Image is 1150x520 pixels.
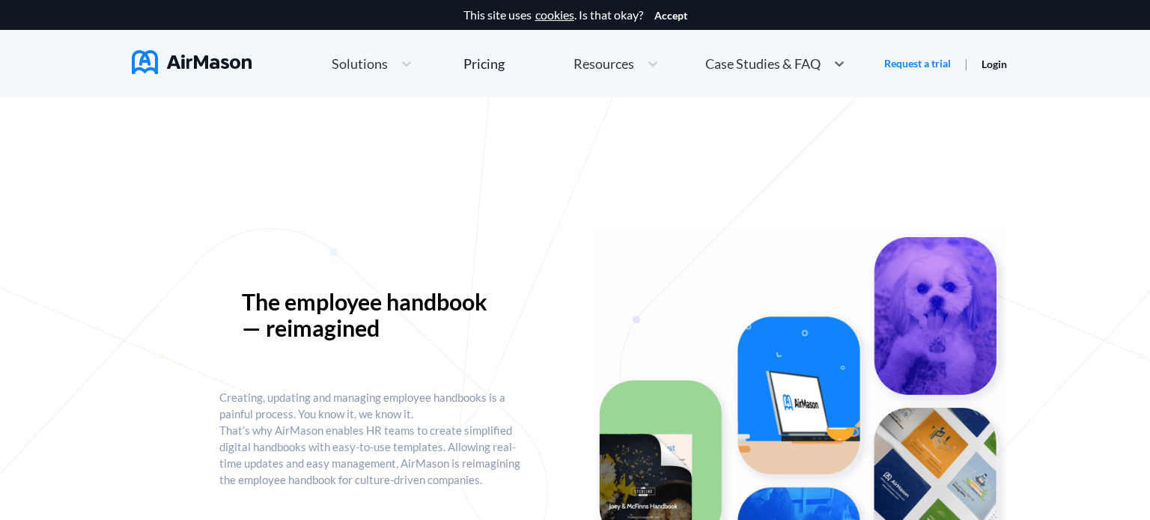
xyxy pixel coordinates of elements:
a: Login [982,58,1007,70]
img: AirMason Logo [132,50,252,74]
div: Pricing [463,57,505,70]
button: Accept cookies [654,10,687,22]
span: Resources [574,57,634,70]
a: Request a trial [884,56,951,71]
p: The employee handbook — reimagined [242,289,504,341]
a: Pricing [463,50,505,77]
span: | [964,56,968,70]
a: cookies [535,8,574,22]
span: Solutions [332,57,388,70]
p: Creating, updating and managing employee handbooks is a painful process. You know it, we know it.... [219,389,528,488]
span: Case Studies & FAQ [705,57,821,70]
